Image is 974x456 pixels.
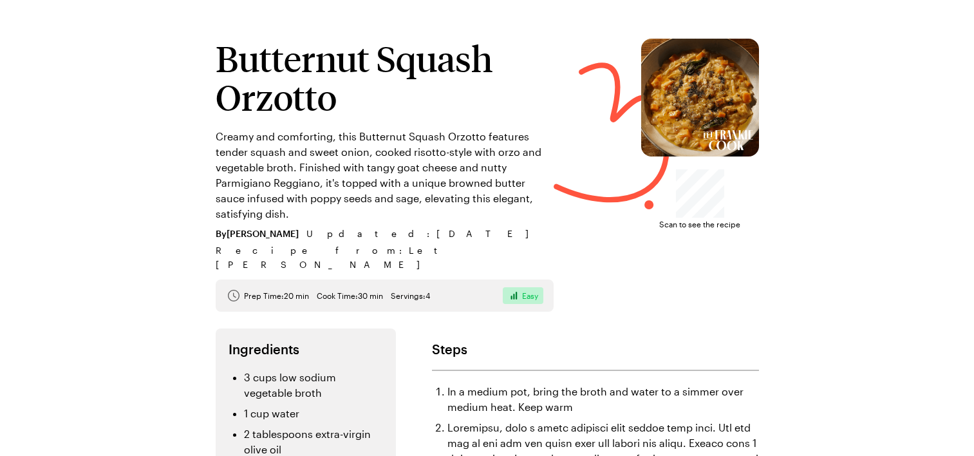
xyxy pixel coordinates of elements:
img: Butternut Squash Orzotto [641,39,759,157]
p: Creamy and comforting, this Butternut Squash Orzotto features tender squash and sweet onion, cook... [216,129,554,222]
span: Scan to see the recipe [659,218,740,231]
span: Servings: 4 [391,290,430,301]
li: 1 cup water [244,406,383,421]
span: Recipe from: Let [PERSON_NAME] [216,243,554,272]
span: By [PERSON_NAME] [216,227,299,241]
span: Easy [522,290,538,301]
h2: Ingredients [229,341,383,357]
span: Cook Time: 30 min [317,290,383,301]
h1: Butternut Squash Orzotto [216,39,554,116]
span: Updated : [DATE] [306,227,541,241]
li: 3 cups low sodium vegetable broth [244,370,383,401]
span: Prep Time: 20 min [244,290,309,301]
h2: Steps [432,341,759,357]
li: In a medium pot, bring the broth and water to a simmer over medium heat. Keep warm [447,384,759,415]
